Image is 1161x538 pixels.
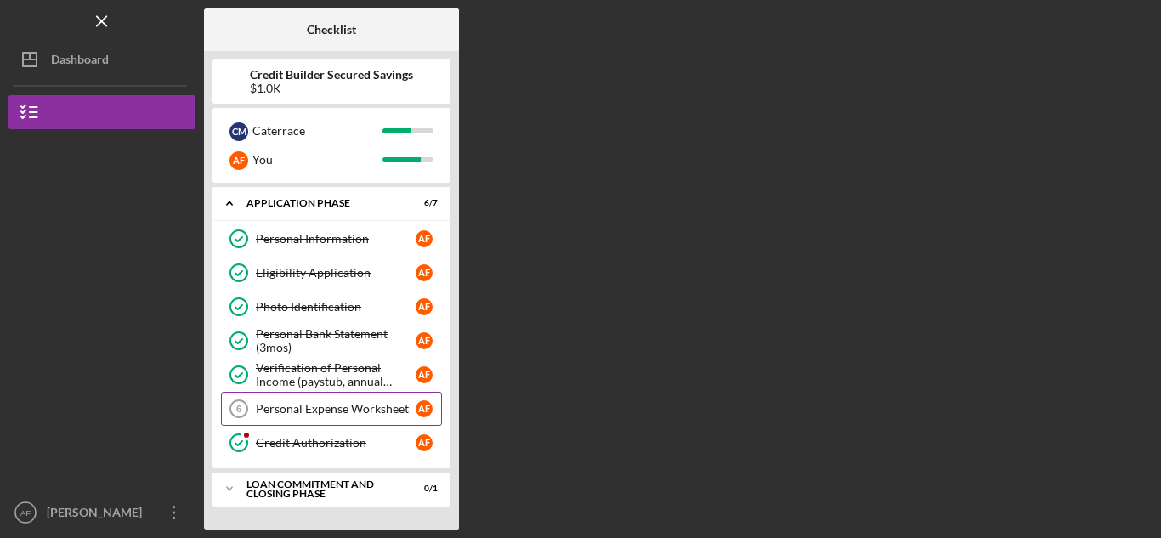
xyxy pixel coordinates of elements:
[416,264,433,281] div: A F
[246,198,395,208] div: Application Phase
[51,42,109,81] div: Dashboard
[8,42,195,76] button: Dashboard
[221,324,442,358] a: Personal Bank Statement (3mos)AF
[256,232,416,246] div: Personal Information
[229,151,248,170] div: A F
[416,332,433,349] div: A F
[416,400,433,417] div: A F
[307,23,356,37] b: Checklist
[416,366,433,383] div: A F
[416,230,433,247] div: A F
[256,300,416,314] div: Photo Identification
[42,496,153,534] div: [PERSON_NAME]
[256,266,416,280] div: Eligibility Application
[252,145,382,174] div: You
[221,222,442,256] a: Personal InformationAF
[221,392,442,426] a: 6Personal Expense WorksheetAF
[256,327,416,354] div: Personal Bank Statement (3mos)
[256,436,416,450] div: Credit Authorization
[221,290,442,324] a: Photo IdentificationAF
[221,256,442,290] a: Eligibility ApplicationAF
[416,298,433,315] div: A F
[246,479,395,499] div: Loan Commitment and Closing Phase
[252,116,382,145] div: Caterrace
[416,434,433,451] div: A F
[407,198,438,208] div: 6 / 7
[407,484,438,494] div: 0 / 1
[221,426,442,460] a: Credit AuthorizationAF
[229,122,248,141] div: C M
[250,82,413,95] div: $1.0K
[256,361,416,388] div: Verification of Personal Income (paystub, annual benefits letter, etc)
[256,402,416,416] div: Personal Expense Worksheet
[236,404,241,414] tspan: 6
[221,358,442,392] a: Verification of Personal Income (paystub, annual benefits letter, etc)AF
[250,68,413,82] b: Credit Builder Secured Savings
[8,496,195,530] button: AF[PERSON_NAME]
[20,508,31,518] text: AF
